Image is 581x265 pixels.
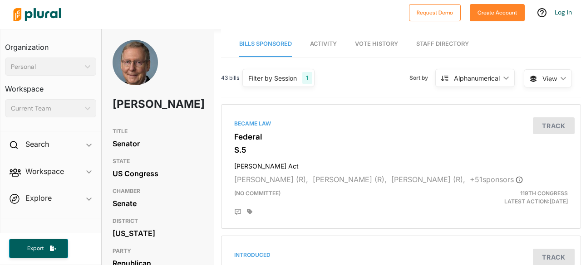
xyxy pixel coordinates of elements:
span: Activity [310,40,337,47]
img: Headshot of Mitch McConnell [113,40,158,95]
span: 43 bills [221,74,239,82]
div: (no committee) [227,189,459,206]
div: Personal [11,62,81,72]
button: Create Account [470,4,525,21]
div: Became Law [234,120,568,128]
div: Latest Action: [DATE] [459,189,575,206]
a: Staff Directory [416,31,469,57]
h3: TITLE [113,126,203,137]
span: Bills Sponsored [239,40,292,47]
div: 1 [302,72,312,84]
h2: Search [25,139,49,149]
span: [PERSON_NAME] (R), [313,175,387,184]
h3: CHAMBER [113,186,203,197]
div: Add Position Statement [234,208,241,216]
div: Senator [113,137,203,150]
h3: PARTY [113,246,203,256]
a: Request Demo [409,7,461,17]
div: [US_STATE] [113,226,203,240]
button: Export [9,239,68,258]
button: Request Demo [409,4,461,21]
h4: [PERSON_NAME] Act [234,158,568,170]
h3: DISTRICT [113,216,203,226]
h3: Federal [234,132,568,141]
span: View [542,74,557,83]
button: Track [533,117,575,134]
span: [PERSON_NAME] (R), [234,175,308,184]
a: Log In [555,8,572,16]
a: Bills Sponsored [239,31,292,57]
h3: S.5 [234,145,568,154]
h1: [PERSON_NAME] [113,91,167,118]
h3: STATE [113,156,203,167]
a: Create Account [470,7,525,17]
span: Export [21,245,50,252]
span: 119th Congress [520,190,568,197]
a: Vote History [355,31,398,57]
div: Alphanumerical [454,73,500,83]
div: US Congress [113,167,203,180]
span: + 51 sponsor s [470,175,523,184]
div: Current Team [11,104,81,113]
h3: Workspace [5,76,96,96]
h3: Organization [5,34,96,54]
div: Add tags [247,208,252,215]
div: Senate [113,197,203,210]
span: [PERSON_NAME] (R), [391,175,465,184]
div: Filter by Session [248,73,297,83]
div: Introduced [234,251,568,259]
span: Vote History [355,40,398,47]
span: Sort by [409,74,435,82]
a: Activity [310,31,337,57]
